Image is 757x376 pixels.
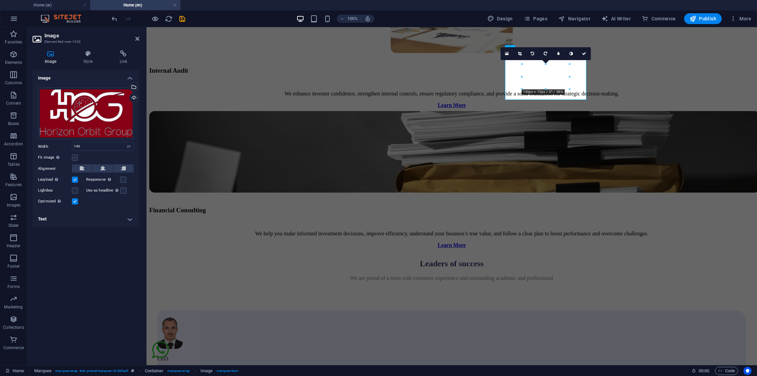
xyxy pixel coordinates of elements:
[4,141,23,147] p: Accordion
[5,39,22,45] p: Favorites
[7,284,20,289] p: Forms
[552,47,565,60] a: Blur
[178,15,186,23] i: Save (Ctrl+S)
[501,47,513,60] a: Select files from the file manager, stock photos, or upload file(s)
[4,304,23,310] p: Marketing
[108,50,139,65] h4: Link
[38,186,72,195] label: Lightbox
[200,367,213,375] span: Click to select. Double-click to edit
[727,13,754,24] button: More
[6,101,21,106] p: Content
[3,345,24,351] p: Commerce
[86,186,120,195] label: Use as headline
[565,47,578,60] a: Greyscale
[703,368,704,373] span: :
[54,367,128,375] span: . marquee-wrap .test .preset-marquee-v2-default
[8,223,19,228] p: Slider
[38,176,72,184] label: Lazyload
[44,39,126,45] h3: Element #ed-new-1432
[7,264,20,269] p: Footer
[718,367,735,375] span: Code
[715,367,738,375] button: Code
[38,197,72,205] label: Optimized
[3,325,24,330] p: Collections
[5,80,22,86] p: Columns
[178,15,186,23] button: save
[526,47,539,60] a: Rotate left 90°
[33,70,139,82] h4: Image
[485,13,516,24] button: Design
[521,13,550,24] button: Pages
[8,121,19,126] p: Boxes
[556,13,593,24] button: Navigator
[743,367,752,375] button: Usercentrics
[38,88,134,140] div: Logo2-Gy9CydYstfFDobXwvROeCg.png
[38,154,72,162] label: Fit image
[86,176,120,184] label: Responsive
[365,16,371,22] i: On resize automatically adjust zoom level to fit chosen device.
[131,369,134,373] i: This element is a customizable preset
[5,60,22,65] p: Elements
[110,15,118,23] button: undo
[33,211,139,227] h4: Text
[347,15,358,23] h6: 100%
[684,13,722,24] button: Publish
[485,13,516,24] div: Design (Ctrl+Alt+Y)
[38,165,72,173] label: Alignment
[730,15,751,22] span: More
[164,15,173,23] button: reload
[513,47,526,60] a: Crop mode
[7,202,21,208] p: Images
[642,15,676,22] span: Commerce
[690,15,716,22] span: Publish
[5,367,24,375] a: Click to cancel selection. Double-click to open Pages
[524,15,547,22] span: Pages
[639,13,679,24] button: Commerce
[599,13,634,24] button: AI Writer
[167,367,190,375] span: . marquee-wrap
[487,15,513,22] span: Design
[7,243,20,249] p: Header
[7,162,20,167] p: Tables
[578,47,591,60] a: Confirm ( Ctrl ⏎ )
[558,15,590,22] span: Navigator
[337,15,361,23] button: 100%
[38,145,72,148] label: Width
[39,15,90,23] img: Editor Logo
[692,367,710,375] h6: Session time
[44,33,139,39] h2: Image
[111,15,118,23] i: Undo: Fit image (Ctrl+Z)
[215,367,238,375] span: . marquee-item
[699,367,709,375] span: 00 00
[90,1,180,9] h4: Home (en)
[71,50,107,65] h4: Style
[34,367,238,375] nav: breadcrumb
[34,367,52,375] span: Click to select. Double-click to edit
[145,367,164,375] span: Click to select. Double-click to edit
[539,47,552,60] a: Rotate right 90°
[165,15,173,23] i: Reload page
[5,182,22,187] p: Features
[601,15,631,22] span: AI Writer
[33,50,71,65] h4: Image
